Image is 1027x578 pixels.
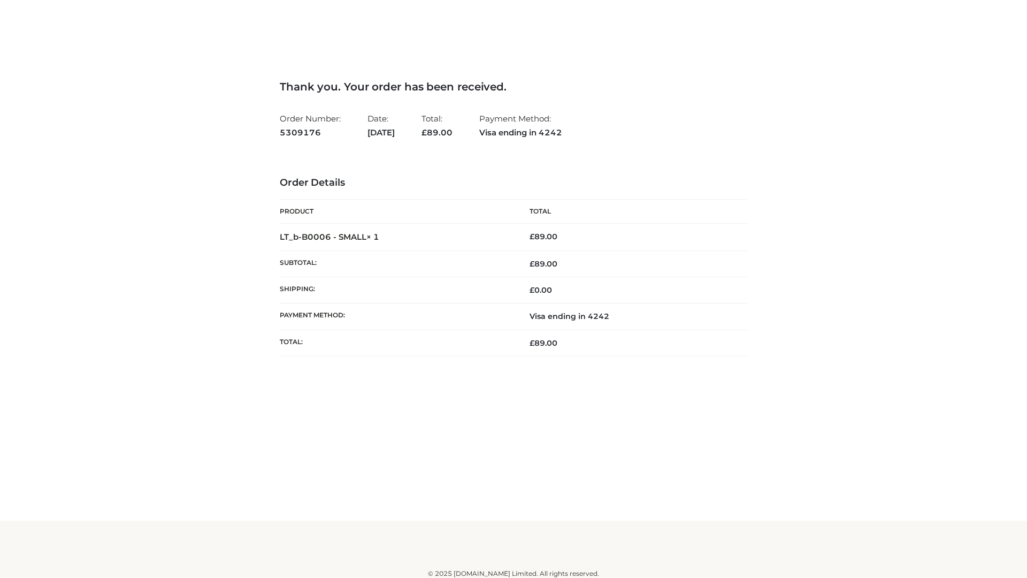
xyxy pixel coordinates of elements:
li: Order Number: [280,109,341,142]
h3: Order Details [280,177,747,189]
th: Total [513,200,747,224]
th: Total: [280,330,513,356]
th: Subtotal: [280,250,513,277]
li: Payment Method: [479,109,562,142]
span: 89.00 [530,259,557,269]
th: Shipping: [280,277,513,303]
span: £ [530,285,534,295]
th: Product [280,200,513,224]
h3: Thank you. Your order has been received. [280,80,747,93]
bdi: 0.00 [530,285,552,295]
strong: LT_b-B0006 - SMALL [280,232,379,242]
li: Date: [367,109,395,142]
th: Payment method: [280,303,513,330]
span: 89.00 [530,338,557,348]
li: Total: [421,109,453,142]
strong: × 1 [366,232,379,242]
bdi: 89.00 [530,232,557,241]
strong: Visa ending in 4242 [479,126,562,140]
span: £ [421,127,427,138]
strong: [DATE] [367,126,395,140]
span: £ [530,232,534,241]
strong: 5309176 [280,126,341,140]
span: £ [530,259,534,269]
td: Visa ending in 4242 [513,303,747,330]
span: £ [530,338,534,348]
span: 89.00 [421,127,453,138]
